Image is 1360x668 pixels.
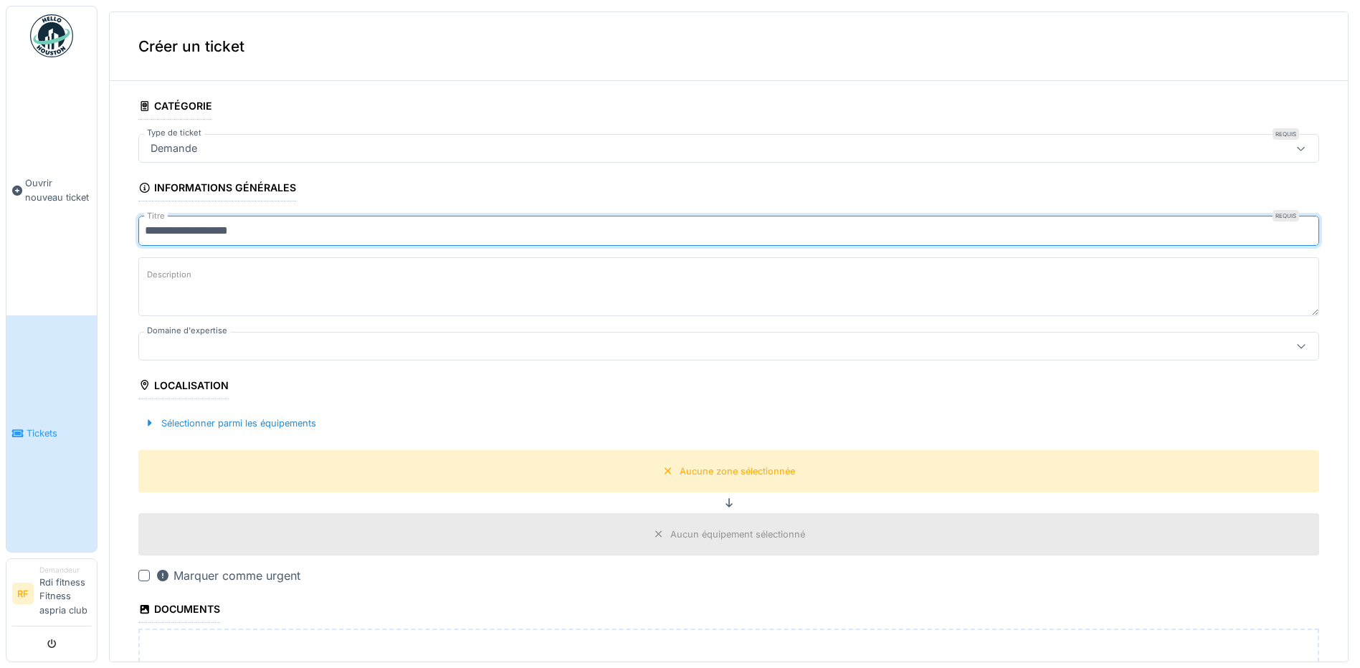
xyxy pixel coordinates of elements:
label: Description [144,266,194,284]
div: Demande [145,140,203,156]
div: Catégorie [138,95,212,120]
li: RF [12,583,34,604]
a: RF DemandeurRdi fitness Fitness aspria club [12,565,91,626]
span: Tickets [27,426,91,440]
label: Domaine d'expertise [144,325,230,337]
img: Badge_color-CXgf-gQk.svg [30,14,73,57]
a: Ouvrir nouveau ticket [6,65,97,315]
div: Documents [138,598,220,623]
label: Titre [144,210,168,222]
div: Aucun équipement sélectionné [670,528,805,541]
a: Tickets [6,315,97,552]
div: Aucune zone sélectionnée [680,464,795,478]
div: Requis [1273,128,1299,140]
label: Type de ticket [144,127,204,139]
li: Rdi fitness Fitness aspria club [39,565,91,623]
div: Créer un ticket [110,12,1348,81]
div: Informations générales [138,177,296,201]
div: Demandeur [39,565,91,576]
span: Ouvrir nouveau ticket [25,176,91,204]
div: Localisation [138,375,229,399]
div: Requis [1273,210,1299,221]
div: Sélectionner parmi les équipements [138,414,322,433]
div: Marquer comme urgent [156,567,300,584]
